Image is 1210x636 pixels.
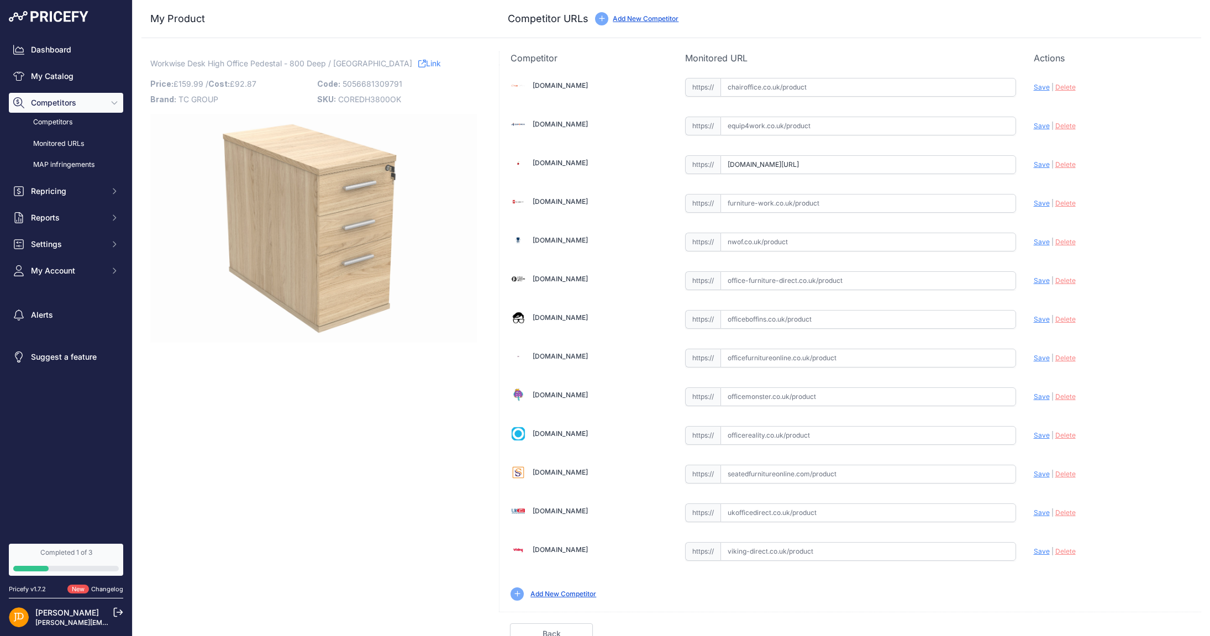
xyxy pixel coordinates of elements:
a: Add New Competitor [530,590,596,598]
a: [DOMAIN_NAME] [533,352,588,360]
span: https:// [685,233,720,251]
a: [DOMAIN_NAME] [533,313,588,322]
input: officemonster.co.uk/product [720,387,1016,406]
span: Save [1034,508,1050,517]
span: Save [1034,547,1050,555]
a: Dashboard [9,40,123,60]
span: 92.87 [235,79,256,88]
span: Repricing [31,186,103,197]
a: Completed 1 of 3 [9,544,123,576]
span: Save [1034,276,1050,285]
span: Save [1034,83,1050,91]
button: Reports [9,208,123,228]
nav: Sidebar [9,40,123,530]
span: Save [1034,199,1050,207]
a: [PERSON_NAME][EMAIL_ADDRESS][PERSON_NAME][DOMAIN_NAME] [35,618,260,627]
a: [DOMAIN_NAME] [533,197,588,206]
span: Competitors [31,97,103,108]
a: [DOMAIN_NAME] [533,468,588,476]
span: | [1051,392,1054,401]
span: https:// [685,155,720,174]
span: https:// [685,542,720,561]
span: Save [1034,354,1050,362]
span: Delete [1055,315,1076,323]
span: Save [1034,122,1050,130]
span: 159.99 [178,79,203,88]
span: Settings [31,239,103,250]
span: Delete [1055,508,1076,517]
span: | [1051,83,1054,91]
span: Save [1034,470,1050,478]
span: Save [1034,431,1050,439]
a: Competitors [9,113,123,132]
span: | [1051,508,1054,517]
span: 5056681309791 [343,79,402,88]
input: equip4work.co.uk/product [720,117,1016,135]
a: Link [418,56,441,70]
span: COREDH3800OK [338,94,401,104]
span: | [1051,276,1054,285]
h3: My Product [150,11,477,27]
div: Pricefy v1.7.2 [9,585,46,594]
span: https:// [685,310,720,329]
input: chairoffice.co.uk/product [720,78,1016,97]
input: officereality.co.uk/product [720,426,1016,445]
h3: Competitor URLs [508,11,588,27]
span: | [1051,470,1054,478]
a: [DOMAIN_NAME] [533,391,588,399]
input: viking-direct.co.uk/product [720,542,1016,561]
span: TC GROUP [178,94,218,104]
a: [DOMAIN_NAME] [533,236,588,244]
span: https:// [685,194,720,213]
a: [DOMAIN_NAME] [533,81,588,90]
span: | [1051,547,1054,555]
div: Completed 1 of 3 [13,548,119,557]
span: | [1051,238,1054,246]
span: Delete [1055,547,1076,555]
span: Delete [1055,83,1076,91]
span: https:// [685,387,720,406]
span: SKU: [317,94,336,104]
span: https:// [685,426,720,445]
span: https:// [685,349,720,367]
span: | [1051,315,1054,323]
button: Competitors [9,93,123,113]
a: [DOMAIN_NAME] [533,159,588,167]
span: Delete [1055,160,1076,169]
p: Monitored URL [685,51,1016,65]
input: nwof.co.uk/product [720,233,1016,251]
span: Delete [1055,122,1076,130]
button: My Account [9,261,123,281]
button: Settings [9,234,123,254]
input: euroffice.co.uk/product [720,155,1016,174]
span: Delete [1055,470,1076,478]
span: Workwise Desk High Office Pedestal - 800 Deep / [GEOGRAPHIC_DATA] [150,56,412,70]
span: Delete [1055,199,1076,207]
a: [DOMAIN_NAME] [533,429,588,438]
input: ukofficedirect.co.uk/product [720,503,1016,522]
span: / £ [206,79,256,88]
a: MAP infringements [9,155,123,175]
span: | [1051,354,1054,362]
span: https:// [685,78,720,97]
a: Suggest a feature [9,347,123,367]
span: Delete [1055,431,1076,439]
span: New [67,585,89,594]
button: Repricing [9,181,123,201]
p: Actions [1034,51,1190,65]
input: seatedfurnitureonline.com/product [720,465,1016,483]
span: https:// [685,117,720,135]
span: Save [1034,315,1050,323]
input: officeboffins.co.uk/product [720,310,1016,329]
input: officefurnitureonline.co.uk/product [720,349,1016,367]
span: My Account [31,265,103,276]
input: furniture-work.co.uk/product [720,194,1016,213]
a: My Catalog [9,66,123,86]
span: https:// [685,503,720,522]
a: [DOMAIN_NAME] [533,275,588,283]
img: Pricefy Logo [9,11,88,22]
span: Save [1034,238,1050,246]
span: | [1051,199,1054,207]
a: [DOMAIN_NAME] [533,545,588,554]
span: Cost: [208,79,230,88]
